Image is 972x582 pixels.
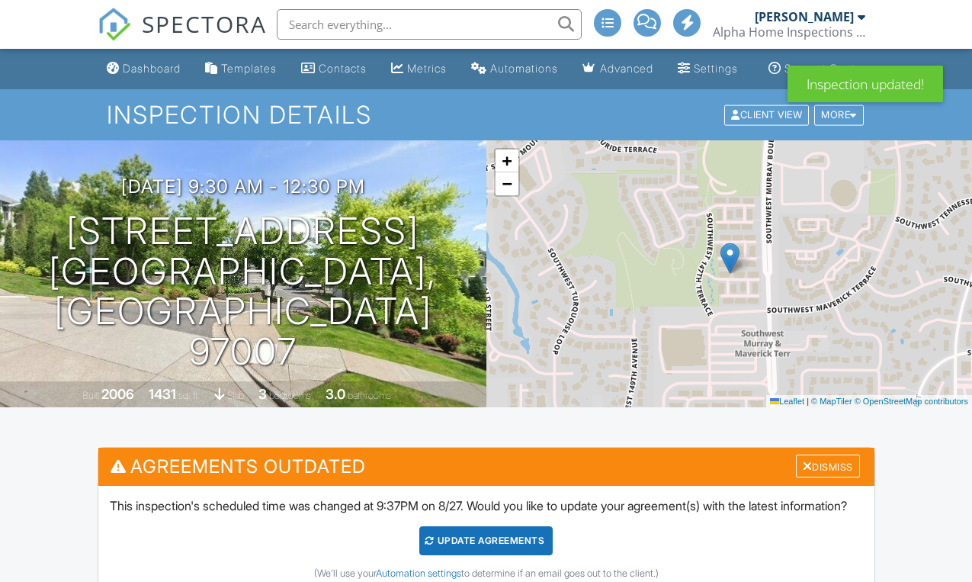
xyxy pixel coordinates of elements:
a: SPECTORA [98,21,267,53]
a: © OpenStreetMap contributors [855,397,968,406]
div: More [814,105,864,125]
div: 3.0 [326,386,345,402]
a: Settings [672,55,744,83]
img: The Best Home Inspection Software - Spectora [98,8,131,41]
img: Marker [720,243,739,274]
a: Zoom out [496,172,518,195]
span: bathrooms [348,390,391,401]
div: 1431 [149,386,176,402]
a: Support Center [762,55,872,83]
div: [PERSON_NAME] [755,9,854,24]
div: Templates [221,62,277,75]
div: Dismiss [796,455,860,478]
h3: Agreements Outdated [98,448,874,485]
a: Templates [199,55,283,83]
div: Automations [490,62,558,75]
span: sq. ft. [178,390,200,401]
a: Zoom in [496,150,518,172]
span: slab [227,390,244,401]
h1: [STREET_ADDRESS] [GEOGRAPHIC_DATA], [GEOGRAPHIC_DATA] 97007 [24,211,462,372]
div: Inspection updated! [788,66,943,102]
a: Leaflet [770,397,804,406]
div: Dashboard [123,62,181,75]
div: Metrics [407,62,447,75]
a: Metrics [385,55,453,83]
div: Alpha Home Inspections LLC [713,24,865,40]
span: bedrooms [269,390,311,401]
span: | [807,397,809,406]
div: Settings [694,62,738,75]
a: Automations (Basic) [465,55,564,83]
h1: Inspection Details [107,101,865,128]
span: + [502,151,512,170]
input: Search everything... [277,9,582,40]
span: SPECTORA [142,8,267,40]
a: Automation settings [376,568,461,579]
div: 3 [258,386,267,402]
div: Contacts [319,62,367,75]
div: Client View [724,105,809,125]
div: Update Agreements [419,526,553,555]
div: (We'll use your to determine if an email goes out to the client.) [110,568,863,580]
h3: [DATE] 9:30 am - 12:30 pm [121,176,365,197]
a: Client View [723,108,813,120]
div: Advanced [600,62,653,75]
a: Advanced [576,55,659,83]
div: Support Center [784,62,866,75]
a: © MapTiler [811,397,852,406]
span: Built [82,390,99,401]
a: Contacts [295,55,373,83]
div: 2006 [101,386,134,402]
span: − [502,174,512,193]
a: Dashboard [101,55,187,83]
